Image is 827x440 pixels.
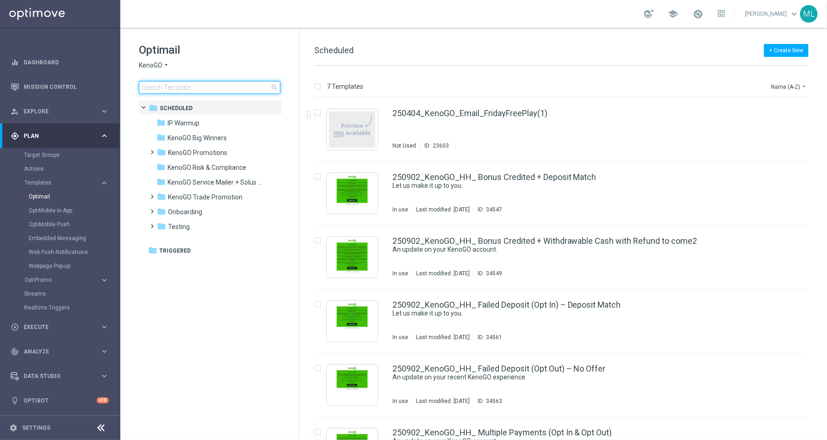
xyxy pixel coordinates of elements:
[100,276,109,285] i: keyboard_arrow_right
[24,151,96,159] a: Target Groups
[10,59,109,66] button: equalizer Dashboard
[24,179,109,186] button: Templates keyboard_arrow_right
[271,84,278,91] span: search
[770,81,808,92] button: Name (A-Z)arrow_drop_down
[329,112,375,148] img: noPreview.jpg
[22,425,50,431] a: Settings
[29,221,96,228] a: OptiMobile Push
[29,193,96,200] a: Optimail
[25,277,100,283] div: OptiPromo
[392,245,769,254] div: An update on your KenoGO account.
[24,50,109,74] a: Dashboard
[97,397,109,403] div: +10
[473,334,502,341] div: ID:
[168,208,202,216] span: Onboarding
[168,163,246,172] span: KenoGO Risk & Compliance
[29,245,119,259] div: Web Push Notifications
[100,131,109,140] i: keyboard_arrow_right
[392,109,547,118] a: 250404_KenoGO_Email_FridayFreePlay(1)
[329,367,375,403] img: 34563.jpeg
[486,270,502,277] div: 34549
[24,304,96,311] a: Realtime Triggers
[10,348,109,355] button: track_changes Analyze keyboard_arrow_right
[433,142,449,149] div: 23603
[789,9,799,19] span: keyboard_arrow_down
[392,334,408,341] div: In use
[800,5,818,23] div: ML
[473,397,502,405] div: ID:
[29,231,119,245] div: Embedded Messaging
[29,190,119,204] div: Optimail
[668,9,678,19] span: school
[392,181,769,190] div: Let us make it up to you.
[800,83,808,90] i: arrow_drop_down
[139,81,280,94] input: Search Template
[392,270,408,277] div: In use
[11,74,109,99] div: Mission Control
[392,301,621,309] a: 250902_KenoGO_HH_ Failed Deposit (Opt In) – Deposit Match
[486,334,502,341] div: 34561
[168,149,227,157] span: KenoGO Promotions
[24,388,97,413] a: Optibot
[314,45,354,55] span: Scheduled
[11,323,19,331] i: play_circle_outline
[420,142,449,149] div: ID:
[24,301,119,315] div: Realtime Triggers
[168,178,263,186] span: KenoGO Service Mailer + Solus eDM
[10,108,109,115] div: person_search Explore keyboard_arrow_right
[486,397,502,405] div: 34563
[139,61,170,70] button: KenoGO arrow_drop_down
[392,181,747,190] a: Let us make it up to you.
[100,347,109,356] i: keyboard_arrow_right
[11,58,19,67] i: equalizer
[100,179,109,187] i: keyboard_arrow_right
[149,103,158,112] i: folder
[156,133,166,142] i: folder
[29,248,96,256] a: Web Push Notifications
[305,289,825,353] div: Press SPACE to select this row.
[327,82,363,91] p: 7 Templates
[168,223,190,231] span: Testing
[11,107,19,116] i: person_search
[305,161,825,225] div: Press SPACE to select this row.
[156,162,166,172] i: folder
[10,397,109,404] div: lightbulb Optibot +10
[11,132,100,140] div: Plan
[10,132,109,140] button: gps_fixed Plan keyboard_arrow_right
[486,206,502,213] div: 34547
[392,373,769,382] div: An update on your recent KenoGO experience.
[392,365,606,373] a: 250902_KenoGO_HH_ Failed Deposit (Opt Out) – No Offer
[24,290,96,297] a: Streams
[305,353,825,417] div: Press SPACE to select this row.
[24,276,109,284] div: OptiPromo keyboard_arrow_right
[329,239,375,275] img: 34549.jpeg
[29,235,96,242] a: Embedded Messaging
[11,50,109,74] div: Dashboard
[10,83,109,91] button: Mission Control
[11,107,100,116] div: Explore
[10,372,109,380] div: Data Studio keyboard_arrow_right
[24,133,100,139] span: Plan
[10,323,109,331] div: play_circle_outline Execute keyboard_arrow_right
[157,207,166,216] i: folder
[24,373,100,379] span: Data Studio
[156,118,166,127] i: folder
[139,43,280,57] h1: Optimail
[157,222,166,231] i: folder
[148,246,157,255] i: folder
[100,107,109,116] i: keyboard_arrow_right
[24,165,96,173] a: Actions
[11,323,100,331] div: Execute
[157,148,166,157] i: folder
[159,247,191,255] span: Triggered
[392,309,769,318] div: Let us make it up to you.
[412,270,473,277] div: Last modified: [DATE]
[25,277,91,283] span: OptiPromo
[392,428,612,437] a: 250902_KenoGO_HH_ Multiple Payments (Opt In & Opt Out)
[24,176,119,273] div: Templates
[29,217,119,231] div: OptiMobile Push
